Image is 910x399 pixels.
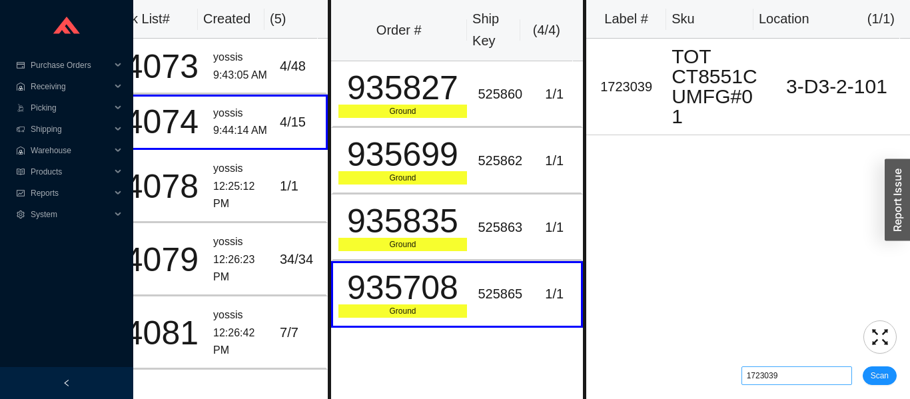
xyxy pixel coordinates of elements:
[338,105,468,118] div: Ground
[478,216,522,238] div: 525863
[478,283,522,305] div: 525865
[338,271,468,304] div: 935708
[31,161,111,183] span: Products
[213,105,269,123] div: yossis
[31,204,111,225] span: System
[759,8,809,30] div: Location
[213,67,269,85] div: 9:43:05 AM
[338,138,468,171] div: 935699
[31,97,111,119] span: Picking
[31,119,111,140] span: Shipping
[338,71,468,105] div: 935827
[533,83,576,105] div: 1 / 1
[16,210,25,218] span: setting
[31,76,111,97] span: Receiving
[338,238,468,251] div: Ground
[213,233,269,251] div: yossis
[533,150,576,172] div: 1 / 1
[102,316,203,350] div: 64081
[533,216,576,238] div: 1 / 1
[871,369,889,382] span: Scan
[102,243,203,276] div: 64079
[672,47,758,127] div: TOT CT8551CUMFG#01
[16,61,25,69] span: credit-card
[213,160,269,178] div: yossis
[478,150,522,172] div: 525862
[338,171,468,185] div: Ground
[592,76,661,98] div: 1723039
[31,140,111,161] span: Warehouse
[213,122,269,140] div: 9:44:14 AM
[864,327,896,347] span: fullscreen
[16,189,25,197] span: fund
[280,55,320,77] div: 4 / 48
[533,283,576,305] div: 1 / 1
[63,379,71,387] span: left
[863,320,897,354] button: fullscreen
[338,204,468,238] div: 935835
[338,304,468,318] div: Ground
[102,170,203,203] div: 64078
[280,248,320,270] div: 34 / 34
[280,175,320,197] div: 1 / 1
[213,324,269,360] div: 12:26:42 PM
[769,77,905,97] div: 3-D3-2-101
[213,178,269,213] div: 12:25:12 PM
[280,322,320,344] div: 7 / 7
[213,251,269,286] div: 12:26:23 PM
[270,8,312,30] div: ( 5 )
[867,8,895,30] div: ( 1 / 1 )
[102,105,203,139] div: 64074
[526,19,568,41] div: ( 4 / 4 )
[280,111,320,133] div: 4 / 15
[16,168,25,176] span: read
[31,55,111,76] span: Purchase Orders
[102,50,203,83] div: 64073
[213,49,269,67] div: yossis
[863,366,897,385] button: Scan
[31,183,111,204] span: Reports
[213,306,269,324] div: yossis
[478,83,522,105] div: 525860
